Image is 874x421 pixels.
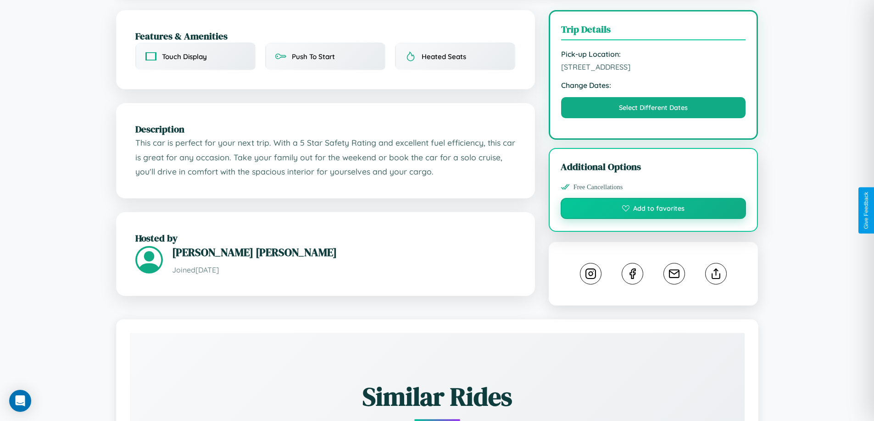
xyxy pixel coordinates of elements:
[863,192,869,229] div: Give Feedback
[561,97,746,118] button: Select Different Dates
[172,245,516,260] h3: [PERSON_NAME] [PERSON_NAME]
[135,29,516,43] h2: Features & Amenities
[162,52,207,61] span: Touch Display
[9,390,31,412] div: Open Intercom Messenger
[162,379,713,414] h2: Similar Rides
[135,136,516,179] p: This car is perfect for your next trip. With a 5 Star Safety Rating and excellent fuel efficiency...
[172,263,516,277] p: Joined [DATE]
[561,49,746,59] strong: Pick-up Location:
[561,62,746,71] span: [STREET_ADDRESS]
[561,22,746,40] h3: Trip Details
[573,183,623,191] span: Free Cancellations
[135,231,516,245] h2: Hosted by
[561,198,746,219] button: Add to favorites
[422,52,466,61] span: Heated Seats
[292,52,335,61] span: Push To Start
[561,81,746,90] strong: Change Dates:
[135,122,516,136] h2: Description
[561,160,746,173] h3: Additional Options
